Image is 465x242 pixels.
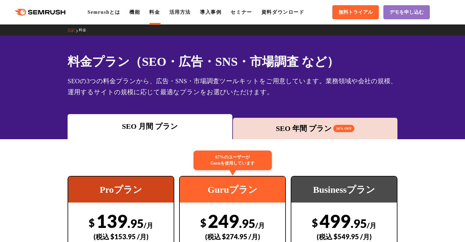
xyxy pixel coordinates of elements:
[312,216,318,229] span: $
[149,9,160,15] a: 料金
[79,28,91,32] a: 料金
[68,76,397,98] div: SEOの3つの料金プランから、広告・SNS・市場調査ツールキットをご用意しています。業務領域や会社の規模、運用するサイトの規模に応じて最適なプランをお選びいただけます。
[200,216,206,229] span: $
[333,125,354,132] span: 16% OFF
[261,9,304,15] a: 資料ダウンロード
[68,177,174,203] div: Proプラン
[332,5,379,19] a: 無料トライアル
[367,221,376,229] span: /月
[180,177,285,203] div: Guruプラン
[127,216,144,230] span: .95
[144,221,153,229] span: /月
[291,177,397,203] div: Businessプラン
[89,216,95,229] span: $
[71,121,229,132] div: SEO 月間 プラン
[68,28,79,32] a: TOP
[87,9,120,15] a: Semrushとは
[389,9,424,16] span: デモを申し込む
[338,9,373,16] span: 無料トライアル
[351,216,367,230] span: .95
[194,151,272,170] div: 67%のユーザーが Guruを使用しています
[129,9,140,15] a: 機能
[68,53,397,71] h1: 料金プラン（SEO・広告・SNS・市場調査 など）
[255,221,265,229] span: /月
[169,9,191,15] a: 活用方法
[239,216,255,230] span: .95
[200,9,221,15] a: 導入事例
[383,5,430,19] a: デモを申し込む
[231,9,252,15] a: セミナー
[236,123,395,134] div: SEO 年間 プラン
